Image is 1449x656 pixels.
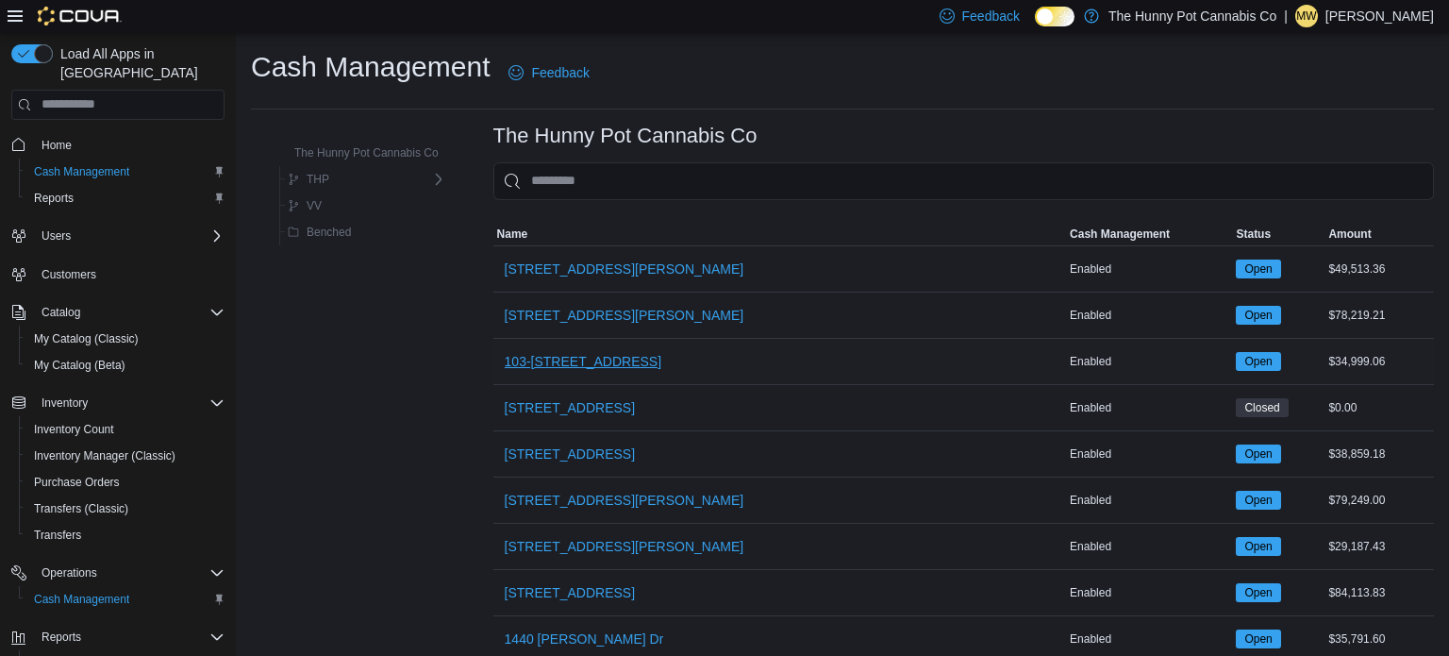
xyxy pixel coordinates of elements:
[1236,398,1288,417] span: Closed
[497,296,752,334] button: [STREET_ADDRESS][PERSON_NAME]
[26,588,137,611] a: Cash Management
[26,328,146,350] a: My Catalog (Classic)
[26,588,225,611] span: Cash Management
[505,306,744,325] span: [STREET_ADDRESS][PERSON_NAME]
[1244,538,1272,555] span: Open
[1236,227,1271,242] span: Status
[505,537,744,556] span: [STREET_ADDRESS][PERSON_NAME]
[34,301,225,324] span: Catalog
[26,354,225,377] span: My Catalog (Beta)
[42,305,80,320] span: Catalog
[34,263,104,286] a: Customers
[34,262,225,286] span: Customers
[42,565,97,580] span: Operations
[34,592,129,607] span: Cash Management
[962,7,1020,25] span: Feedback
[1108,5,1276,27] p: The Hunny Pot Cannabis Co
[34,331,139,346] span: My Catalog (Classic)
[505,630,664,648] span: 1440 [PERSON_NAME] Dr
[4,261,232,288] button: Customers
[505,352,662,371] span: 103-[STREET_ADDRESS]
[19,586,232,613] button: Cash Management
[1236,583,1280,602] span: Open
[1066,628,1232,650] div: Enabled
[26,471,127,494] a: Purchase Orders
[42,228,71,244] span: Users
[4,299,232,326] button: Catalog
[268,142,446,164] button: The Hunny Pot Cannabis Co
[1066,304,1232,327] div: Enabled
[1236,491,1280,510] span: Open
[1035,26,1036,27] span: Dark Mode
[1296,5,1316,27] span: MW
[1066,535,1232,558] div: Enabled
[34,528,81,543] span: Transfers
[307,198,322,213] span: VV
[34,422,114,437] span: Inventory Count
[1035,7,1074,26] input: Dark Mode
[1244,492,1272,509] span: Open
[53,44,225,82] span: Load All Apps in [GEOGRAPHIC_DATA]
[1066,396,1232,419] div: Enabled
[34,475,120,490] span: Purchase Orders
[280,194,329,217] button: VV
[1244,584,1272,601] span: Open
[26,160,137,183] a: Cash Management
[4,624,232,650] button: Reports
[34,225,78,247] button: Users
[505,491,744,510] span: [STREET_ADDRESS][PERSON_NAME]
[19,443,232,469] button: Inventory Manager (Classic)
[4,560,232,586] button: Operations
[1070,227,1170,242] span: Cash Management
[505,445,635,463] span: [STREET_ADDRESS]
[497,250,752,288] button: [STREET_ADDRESS][PERSON_NAME]
[42,630,81,645] span: Reports
[1324,304,1434,327] div: $78,219.21
[1325,5,1434,27] p: [PERSON_NAME]
[34,191,74,206] span: Reports
[531,63,589,82] span: Feedback
[1244,307,1272,324] span: Open
[493,125,758,147] h3: The Hunny Pot Cannabis Co
[34,626,225,648] span: Reports
[4,131,232,159] button: Home
[34,301,88,324] button: Catalog
[1244,353,1272,370] span: Open
[34,626,89,648] button: Reports
[34,562,225,584] span: Operations
[34,448,175,463] span: Inventory Manager (Classic)
[26,328,225,350] span: My Catalog (Classic)
[38,7,122,25] img: Cova
[294,145,439,160] span: The Hunny Pot Cannabis Co
[1324,443,1434,465] div: $38,859.18
[497,227,528,242] span: Name
[497,481,752,519] button: [STREET_ADDRESS][PERSON_NAME]
[1324,489,1434,512] div: $79,249.00
[1324,350,1434,373] div: $34,999.06
[1232,223,1324,245] button: Status
[307,225,351,240] span: Benched
[505,583,635,602] span: [STREET_ADDRESS]
[1236,537,1280,556] span: Open
[497,574,642,612] button: [STREET_ADDRESS]
[1244,446,1272,463] span: Open
[26,445,183,467] a: Inventory Manager (Classic)
[493,162,1434,200] input: This is a search bar. As you type, the results lower in the page will automatically filter.
[26,445,225,467] span: Inventory Manager (Classic)
[1066,258,1232,280] div: Enabled
[1328,227,1371,242] span: Amount
[1066,443,1232,465] div: Enabled
[26,187,81,210] a: Reports
[505,260,744,278] span: [STREET_ADDRESS][PERSON_NAME]
[26,160,225,183] span: Cash Management
[19,185,232,211] button: Reports
[1324,258,1434,280] div: $49,513.36
[497,343,670,380] button: 103-[STREET_ADDRESS]
[26,497,225,520] span: Transfers (Classic)
[497,528,752,565] button: [STREET_ADDRESS][PERSON_NAME]
[497,435,642,473] button: [STREET_ADDRESS]
[34,392,95,414] button: Inventory
[26,418,122,441] a: Inventory Count
[26,471,225,494] span: Purchase Orders
[26,418,225,441] span: Inventory Count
